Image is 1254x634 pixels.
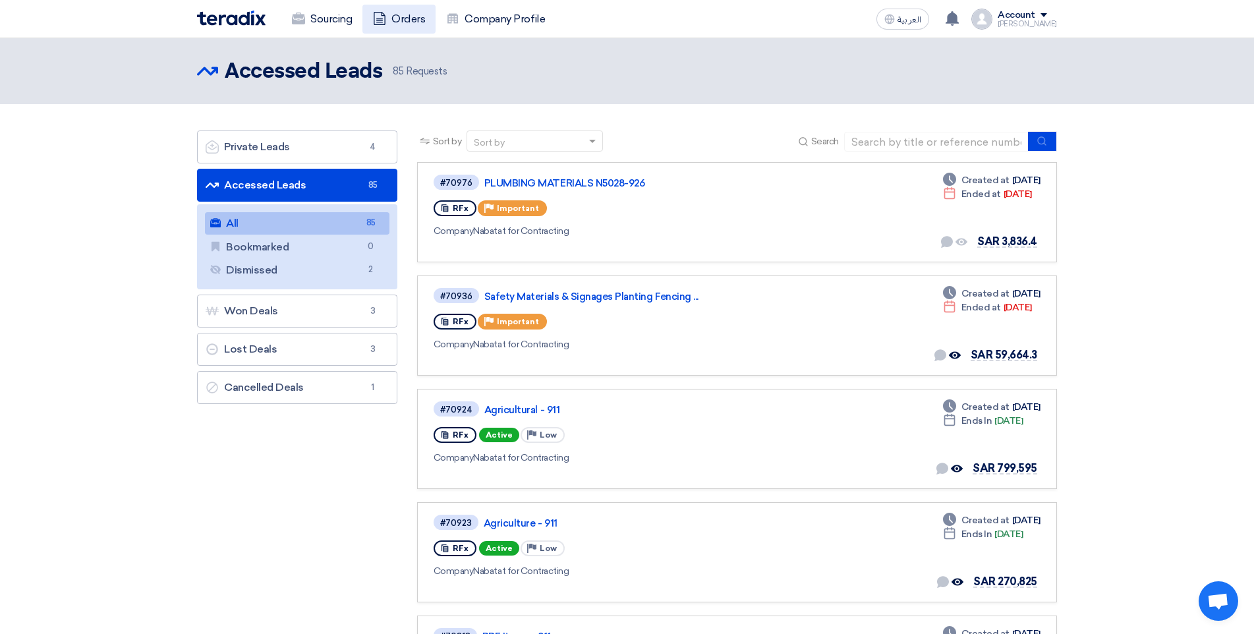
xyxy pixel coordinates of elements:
[433,134,462,148] span: Sort by
[1199,581,1238,621] a: Open chat
[365,343,381,356] span: 3
[197,130,397,163] a: Private Leads4
[943,513,1040,527] div: [DATE]
[961,173,1010,187] span: Created at
[363,216,379,230] span: 85
[973,462,1037,475] span: SAR 799,595
[943,527,1023,541] div: [DATE]
[961,400,1010,414] span: Created at
[453,430,469,440] span: RFx
[961,527,992,541] span: Ends In
[973,575,1037,588] span: SAR 270,825
[453,317,469,326] span: RFx
[434,339,474,350] span: Company
[440,405,472,414] div: #70924
[197,295,397,328] a: Won Deals3
[977,235,1037,248] span: SAR 3,836.4
[961,301,1001,314] span: Ended at
[197,333,397,366] a: Lost Deals3
[225,59,382,85] h2: Accessed Leads
[440,519,472,527] div: #70923
[197,169,397,202] a: Accessed Leads85
[434,564,816,578] div: Nabatat for Contracting
[363,263,379,277] span: 2
[497,204,539,213] span: Important
[393,65,403,77] span: 85
[440,292,472,301] div: #70936
[898,15,921,24] span: العربية
[540,430,557,440] span: Low
[943,187,1032,201] div: [DATE]
[479,428,519,442] span: Active
[365,140,381,154] span: 4
[453,204,469,213] span: RFx
[961,513,1010,527] span: Created at
[484,291,814,303] a: Safety Materials & Signages Planting Fencing ...
[811,134,839,148] span: Search
[943,414,1023,428] div: [DATE]
[484,517,813,529] a: Agriculture - 911
[434,565,474,577] span: Company
[844,132,1029,152] input: Search by title or reference number
[281,5,362,34] a: Sourcing
[961,287,1010,301] span: Created at
[434,337,816,351] div: Nabatat for Contracting
[365,381,381,394] span: 1
[365,304,381,318] span: 3
[484,404,814,416] a: Agricultural - 911
[434,225,474,237] span: Company
[540,544,557,553] span: Low
[205,212,389,235] a: All
[961,187,1001,201] span: Ended at
[971,349,1037,361] span: SAR 59,664.3
[440,179,472,187] div: #70976
[971,9,992,30] img: profile_test.png
[961,414,992,428] span: Ends In
[393,64,447,79] span: Requests
[484,177,814,189] a: PLUMBING MATERIALS N5028-926
[876,9,929,30] button: العربية
[474,136,505,150] div: Sort by
[365,179,381,192] span: 85
[434,452,474,463] span: Company
[362,5,436,34] a: Orders
[943,287,1040,301] div: [DATE]
[998,20,1057,28] div: [PERSON_NAME]
[434,224,816,238] div: Nabatat for Contracting
[998,10,1035,21] div: Account
[436,5,556,34] a: Company Profile
[363,240,379,254] span: 0
[943,173,1040,187] div: [DATE]
[943,400,1040,414] div: [DATE]
[197,11,266,26] img: Teradix logo
[205,236,389,258] a: Bookmarked
[197,371,397,404] a: Cancelled Deals1
[434,451,816,465] div: Nabatat for Contracting
[943,301,1032,314] div: [DATE]
[453,544,469,553] span: RFx
[205,259,389,281] a: Dismissed
[497,317,539,326] span: Important
[479,541,519,556] span: Active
